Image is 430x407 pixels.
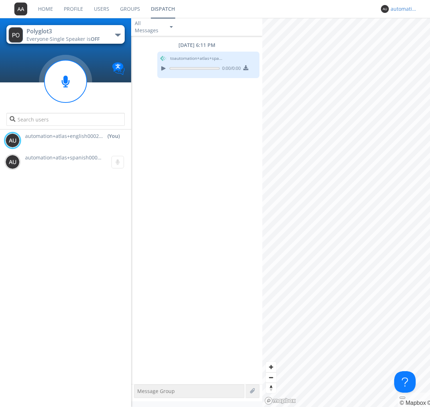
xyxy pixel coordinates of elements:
img: 373638.png [5,155,20,169]
button: Zoom out [266,372,276,383]
input: Search users [6,113,124,126]
span: automation+atlas+spanish0002+org2 [25,154,114,161]
a: Mapbox [400,400,426,406]
img: 373638.png [9,27,23,43]
iframe: Toggle Customer Support [394,371,416,393]
span: OFF [91,35,100,42]
div: Everyone · [27,35,107,43]
span: Single Speaker is [50,35,100,42]
span: automation+atlas+english0002+org2 [25,133,104,140]
button: Polyglot3Everyone·Single Speaker isOFF [6,25,124,44]
span: 0:00 / 0:00 [220,65,241,73]
span: to automation+atlas+spanish0002+org2 [170,55,224,62]
img: 373638.png [381,5,389,13]
div: Polyglot3 [27,27,107,35]
a: Mapbox logo [264,397,296,405]
button: Reset bearing to north [266,383,276,393]
div: (You) [107,133,120,140]
button: Toggle attribution [400,397,405,399]
div: All Messages [135,20,163,34]
button: Zoom in [266,362,276,372]
img: 373638.png [14,3,27,15]
img: caret-down-sm.svg [170,26,173,28]
img: 373638.png [5,133,20,148]
img: download media button [243,65,248,70]
div: automation+atlas+english0002+org2 [391,5,417,13]
span: Zoom out [266,373,276,383]
div: [DATE] 6:11 PM [131,42,262,49]
img: Translation enabled [112,62,125,75]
